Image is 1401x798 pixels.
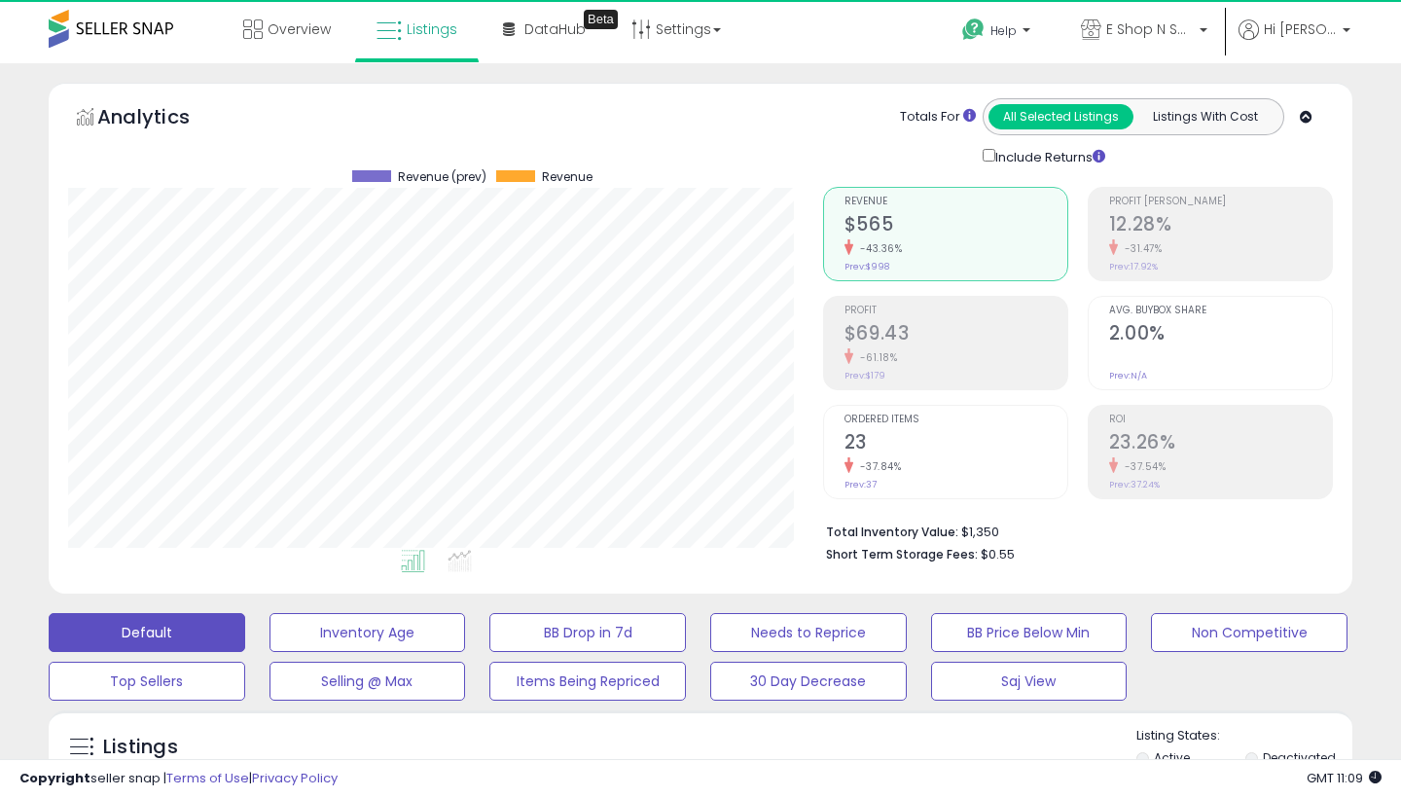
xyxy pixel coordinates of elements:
a: Help [947,3,1050,63]
li: $1,350 [826,519,1318,542]
div: Totals For [900,108,976,127]
a: Hi [PERSON_NAME] [1239,19,1350,63]
span: Profit [PERSON_NAME] [1109,197,1332,207]
button: Top Sellers [49,662,245,701]
small: -61.18% [853,350,898,365]
div: Include Returns [968,145,1129,167]
span: Avg. Buybox Share [1109,306,1332,316]
span: Profit [844,306,1067,316]
h2: 23.26% [1109,431,1332,457]
span: DataHub [524,19,586,39]
button: Listings With Cost [1132,104,1277,129]
span: Revenue [844,197,1067,207]
span: Ordered Items [844,415,1067,425]
small: -31.47% [1118,241,1163,256]
button: All Selected Listings [988,104,1133,129]
a: Privacy Policy [252,769,338,787]
b: Short Term Storage Fees: [826,546,978,562]
h5: Listings [103,734,178,761]
span: 2025-09-10 11:09 GMT [1307,769,1382,787]
h2: 23 [844,431,1067,457]
span: Revenue [542,170,593,184]
h2: $69.43 [844,322,1067,348]
small: -37.84% [853,459,902,474]
small: -43.36% [853,241,903,256]
h2: $565 [844,213,1067,239]
b: Total Inventory Value: [826,524,958,540]
small: Prev: $179 [844,370,885,381]
button: Saj View [931,662,1128,701]
p: Listing States: [1136,727,1353,745]
span: ROI [1109,415,1332,425]
h2: 2.00% [1109,322,1332,348]
h2: 12.28% [1109,213,1332,239]
div: Tooltip anchor [584,10,618,29]
small: Prev: N/A [1109,370,1147,381]
button: Non Competitive [1151,613,1347,652]
label: Deactivated [1263,749,1336,766]
small: Prev: $998 [844,261,889,272]
h5: Analytics [97,103,228,135]
span: Revenue (prev) [398,170,486,184]
span: E Shop N Save [1106,19,1194,39]
button: BB Price Below Min [931,613,1128,652]
button: BB Drop in 7d [489,613,686,652]
span: Listings [407,19,457,39]
button: Needs to Reprice [710,613,907,652]
button: 30 Day Decrease [710,662,907,701]
a: Terms of Use [166,769,249,787]
label: Active [1154,749,1190,766]
span: $0.55 [981,545,1015,563]
small: Prev: 37 [844,479,877,490]
div: seller snap | | [19,770,338,788]
span: Help [990,22,1017,39]
button: Items Being Repriced [489,662,686,701]
span: Hi [PERSON_NAME] [1264,19,1337,39]
button: Default [49,613,245,652]
small: Prev: 37.24% [1109,479,1160,490]
button: Selling @ Max [269,662,466,701]
small: -37.54% [1118,459,1167,474]
button: Inventory Age [269,613,466,652]
i: Get Help [961,18,986,42]
small: Prev: 17.92% [1109,261,1158,272]
span: Overview [268,19,331,39]
strong: Copyright [19,769,90,787]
